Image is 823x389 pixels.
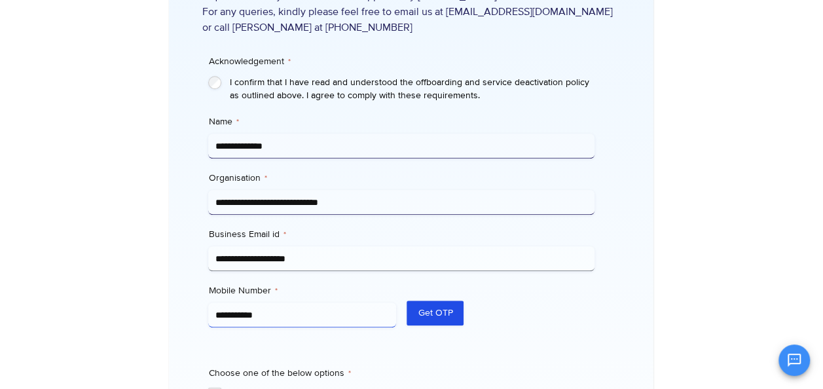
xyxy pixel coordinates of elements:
label: Name [208,115,594,128]
label: Organisation [208,172,594,185]
button: Get OTP [407,301,464,325]
label: I confirm that I have read and understood the offboarding and service deactivation policy as outl... [229,76,594,102]
label: Mobile Number [208,284,396,297]
button: Open chat [778,344,810,376]
legend: Choose one of the below options [208,367,350,380]
legend: Acknowledgement [208,55,290,68]
label: Business Email id [208,228,594,241]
